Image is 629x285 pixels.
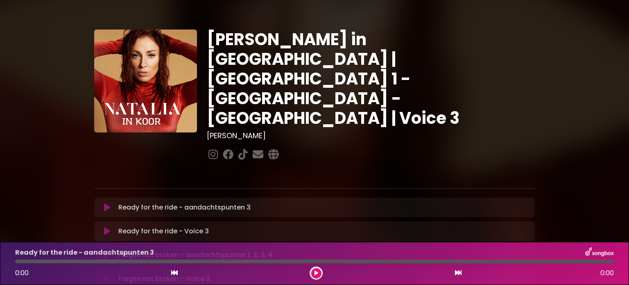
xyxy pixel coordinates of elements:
p: Ready for the ride - aandachtspunten 3 [118,203,251,212]
p: Ready for the ride - aandachtspunten 3 [15,248,154,258]
p: Ready for the ride - Voice 3 [118,226,209,236]
span: 0:00 [600,268,614,278]
h3: [PERSON_NAME] [207,131,535,140]
span: 0:00 [15,268,29,278]
h1: [PERSON_NAME] in [GEOGRAPHIC_DATA] | [GEOGRAPHIC_DATA] 1 - [GEOGRAPHIC_DATA] - [GEOGRAPHIC_DATA] ... [207,30,535,128]
img: YTVS25JmS9CLUqXqkEhs [94,30,197,132]
img: songbox-logo-white.png [585,247,614,258]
